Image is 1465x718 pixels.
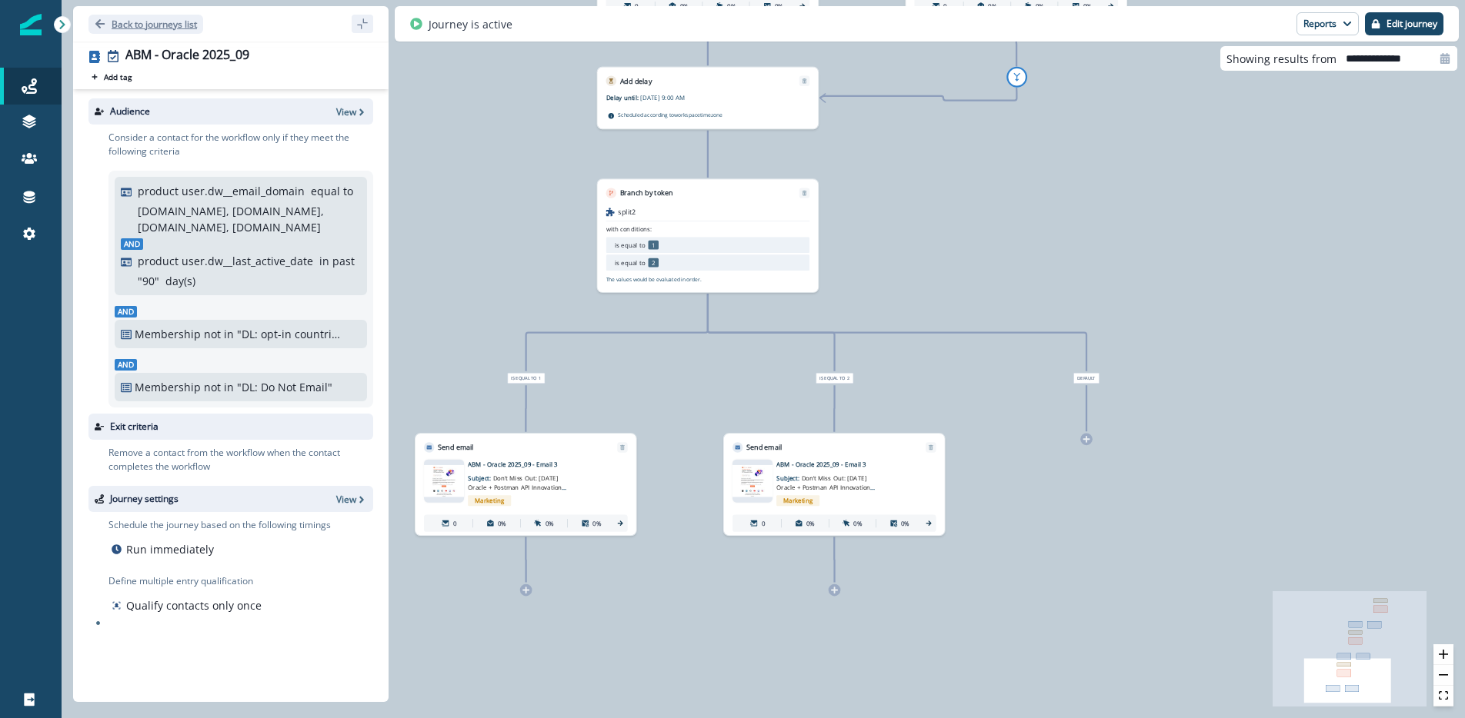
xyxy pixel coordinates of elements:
p: Add tag [104,72,132,81]
div: Add delayRemoveDelay until:[DATE] 9:00 AMScheduled according toworkspacetimezone [597,67,819,129]
p: Exit criteria [110,420,159,434]
p: Membership [135,326,201,342]
p: 0% [592,519,601,528]
p: equal to [311,183,353,199]
span: is equal to 2 [816,373,853,384]
p: product user.dw__email_domain [138,183,305,199]
p: "DL: Do Not Email" [237,379,341,395]
p: Branch by token [620,188,673,198]
span: Default [1073,373,1100,384]
p: Scheduled according to workspace timezone [618,111,722,119]
p: 0% [806,519,815,528]
p: Edit journey [1387,18,1437,29]
button: Edit journey [1365,12,1443,35]
p: 0 [762,519,765,528]
p: 2 [649,258,659,268]
p: ABM - Oracle 2025_09 - Email 3 [776,460,914,469]
div: Send emailRemoveemail asset unavailableABM - Oracle 2025_09 - Email 3Subject: Don’t Miss Out: [DA... [723,433,945,535]
button: Reports [1296,12,1359,35]
p: Audience [110,105,150,118]
p: is equal to [615,258,645,268]
p: Delay until: [606,93,641,102]
p: Subject: [776,468,884,491]
p: View [336,105,356,118]
span: Marketing [776,495,819,506]
div: is equal to 1 [443,373,609,384]
p: in past [319,253,355,269]
span: And [115,306,137,317]
p: Qualify contacts only once [126,597,262,613]
div: Send emailRemoveemail asset unavailableABM - Oracle 2025_09 - Email 3Subject: Don’t Miss Out: [DA... [415,433,636,535]
p: Remove a contact from the workflow when the contact completes the workflow [108,446,373,474]
div: Branch by tokenRemovesplit2with conditions:is equal to 1is equal to 2The values would be evaluate... [597,179,819,293]
g: Edge from e88f0485-d30b-4215-a4e5-ed934995ded2 to node-edge-labele1857d18-2e0f-4bc4-a0a0-e815dfbf... [708,294,1086,371]
div: ABM - Oracle 2025_09 [125,48,249,65]
div: is equal to 2 [752,373,917,384]
p: Showing results from [1226,51,1337,67]
button: View [336,105,367,118]
button: View [336,493,367,506]
p: 1 [649,241,659,250]
button: Go back [88,15,203,34]
p: 0% [901,519,909,528]
button: fit view [1433,686,1453,706]
p: not in [204,326,234,342]
p: day(s) [165,273,195,289]
span: Marketing [468,495,511,506]
p: Journey settings [110,492,179,506]
span: And [121,238,143,250]
span: Don’t Miss Out: [DATE] Oracle + Postman API Innovation Hour [468,474,566,500]
p: [DOMAIN_NAME], [DOMAIN_NAME], [DOMAIN_NAME], [DOMAIN_NAME] [138,203,357,235]
p: " 90 " [138,273,159,289]
div: add-gotoremove-goto-linkremove-goto [963,67,1070,88]
p: Subject: [468,468,576,491]
g: Edge from e88f0485-d30b-4215-a4e5-ed934995ded2 to node-edge-labeldc6e5179-edca-4d24-9d9a-ca520ed0... [526,294,708,371]
img: Inflection [20,14,42,35]
span: Don’t Miss Out: [DATE] Oracle + Postman API Innovation Hour [776,474,875,500]
button: add-goto [1006,67,1027,88]
p: Run immediately [126,541,214,557]
button: sidebar collapse toggle [352,15,373,33]
p: Add delay [620,76,652,86]
p: with conditions: [606,224,652,234]
span: is equal to 1 [507,373,545,384]
p: View [336,493,356,506]
p: 0 [453,519,456,528]
p: Send email [438,442,474,452]
p: "DL: opt-in countries + country = blank" [237,326,341,342]
p: Schedule the journey based on the following timings [108,518,331,532]
img: email asset unavailable [424,465,464,497]
p: Send email [746,442,783,452]
p: 0% [546,519,554,528]
p: Journey is active [429,16,512,32]
p: 0% [853,519,862,528]
button: Add tag [88,71,135,83]
p: 0% [498,519,506,528]
p: split2 [618,207,636,217]
span: And [115,359,137,371]
g: Edge from 63015059-6137-4664-9dcf-282b25289b4d to a6022742-4ee0-46e4-aa44-c92efa73dd15 [820,88,1017,101]
p: Define multiple entry qualification [108,574,265,588]
p: The values would be evaluated in order. [606,276,702,284]
div: Default [1003,373,1169,384]
p: is equal to [615,241,645,250]
p: product user.dw__last_active_date [138,253,313,269]
p: Consider a contact for the workflow only if they meet the following criteria [108,131,373,158]
button: zoom in [1433,644,1453,665]
p: Back to journeys list [112,18,197,31]
button: zoom out [1433,665,1453,686]
img: email asset unavailable [732,465,773,497]
p: [DATE] 9:00 AM [640,93,748,102]
p: ABM - Oracle 2025_09 - Email 3 [468,460,606,469]
p: not in [204,379,234,395]
p: Membership [135,379,201,395]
